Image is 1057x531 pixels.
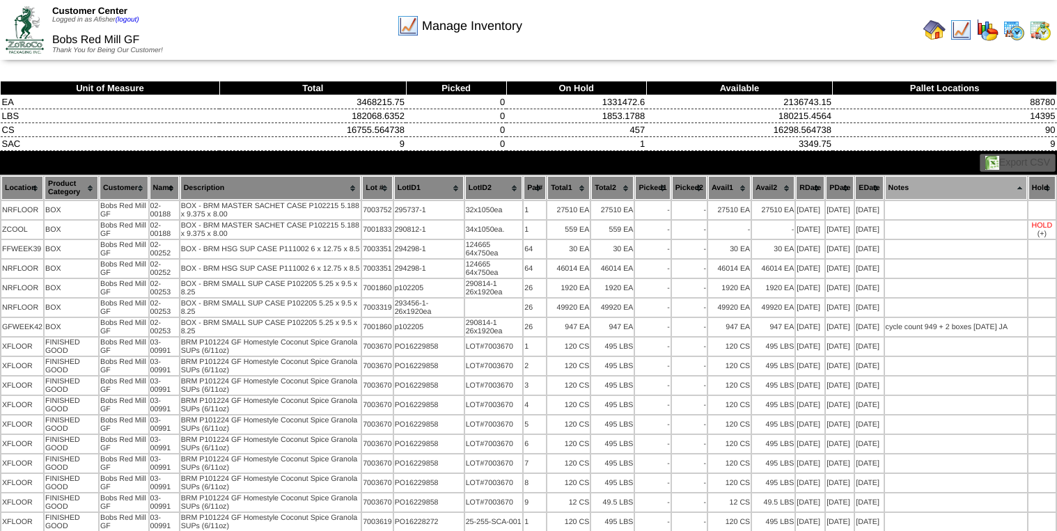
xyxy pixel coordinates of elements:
td: 3468215.75 [219,95,406,109]
td: LBS [1,109,220,123]
td: 559 EA [591,221,634,239]
th: Total2 [591,176,634,200]
td: 7003670 [362,338,393,356]
td: 34x1050ea. [465,221,523,239]
td: 03-00991 [150,377,179,395]
td: 27510 EA [708,201,751,219]
img: graph.gif [976,19,999,41]
td: 0 [406,123,506,137]
th: LotID2 [465,176,523,200]
th: Total [219,81,406,95]
td: 120 CS [708,338,751,356]
td: PO16229858 [394,338,464,356]
td: 120 CS [547,435,590,453]
td: BOX - BRM HSG SUP CASE P111002 6 x 12.75 x 8.5 [180,260,361,278]
td: 7001860 [362,279,393,297]
img: excel.gif [985,156,999,170]
td: 559 EA [547,221,590,239]
td: [DATE] [796,415,824,434]
td: - [635,415,670,434]
td: 1853.1788 [506,109,646,123]
td: 1 [524,201,546,219]
td: p102205 [394,279,464,297]
td: Bobs Red Mill GF [100,415,148,434]
td: BOX [45,240,98,258]
th: Hold [1028,176,1056,200]
td: 7003670 [362,435,393,453]
td: [DATE] [826,357,854,375]
td: 6 [524,435,546,453]
td: 120 CS [708,377,751,395]
td: 947 EA [752,318,794,336]
img: ZoRoCo_Logo(Green%26Foil)%20jpg.webp [6,6,44,53]
th: Description [180,176,361,200]
td: 64 [524,240,546,258]
th: LotID1 [394,176,464,200]
td: ZCOOL [1,221,43,239]
td: 02-00252 [150,240,179,258]
td: - [635,279,670,297]
td: XFLOOR [1,415,43,434]
th: Available [646,81,833,95]
td: Bobs Red Mill GF [100,279,148,297]
span: Logged in as Afisher [52,16,139,24]
td: 294298-1 [394,260,464,278]
td: 26 [524,279,546,297]
td: 02-00188 [150,201,179,219]
td: [DATE] [826,221,854,239]
td: 30 EA [547,240,590,258]
td: BOX - BRM HSG SUP CASE P111002 6 x 12.75 x 8.5 [180,240,361,258]
td: PO16229858 [394,396,464,414]
td: 02-00253 [150,299,179,317]
td: 1920 EA [752,279,794,297]
td: - [635,338,670,356]
td: - [672,415,707,434]
td: [DATE] [796,377,824,395]
td: 7001833 [362,221,393,239]
td: BOX [45,279,98,297]
td: [DATE] [826,260,854,278]
td: 495 LBS [591,435,634,453]
th: EDate [855,176,883,200]
td: FINISHED GOOD [45,396,98,414]
td: BRM P101224 GF Homestyle Coconut Spice Granola SUPs (6/11oz) [180,338,361,356]
td: 30 EA [752,240,794,258]
td: 9 [833,137,1057,151]
td: - [708,221,751,239]
td: 947 EA [591,318,634,336]
img: line_graph.gif [950,19,972,41]
td: [DATE] [855,279,883,297]
td: NRFLOOR [1,260,43,278]
td: 32x1050ea [465,201,523,219]
th: Pal# [524,176,546,200]
td: 27510 EA [752,201,794,219]
td: [DATE] [796,201,824,219]
td: 180215.4564 [646,109,833,123]
td: FINISHED GOOD [45,377,98,395]
td: [DATE] [826,396,854,414]
td: [DATE] [796,318,824,336]
td: XFLOOR [1,357,43,375]
td: 495 LBS [591,396,634,414]
td: 120 CS [547,396,590,414]
th: Total1 [547,176,590,200]
td: - [635,201,670,219]
td: - [672,279,707,297]
td: 1920 EA [547,279,590,297]
td: - [635,240,670,258]
td: 7003670 [362,415,393,434]
td: 02-00252 [150,260,179,278]
td: BOX [45,299,98,317]
th: Avail2 [752,176,794,200]
span: Manage Inventory [422,19,522,33]
th: Avail1 [708,176,751,200]
td: 7003351 [362,240,393,258]
img: home.gif [923,19,946,41]
td: [DATE] [826,299,854,317]
img: line_graph.gif [397,15,419,37]
td: 16755.564738 [219,123,406,137]
td: PO16229858 [394,435,464,453]
th: Notes [885,176,1027,200]
td: 182068.6352 [219,109,406,123]
td: 3349.75 [646,137,833,151]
